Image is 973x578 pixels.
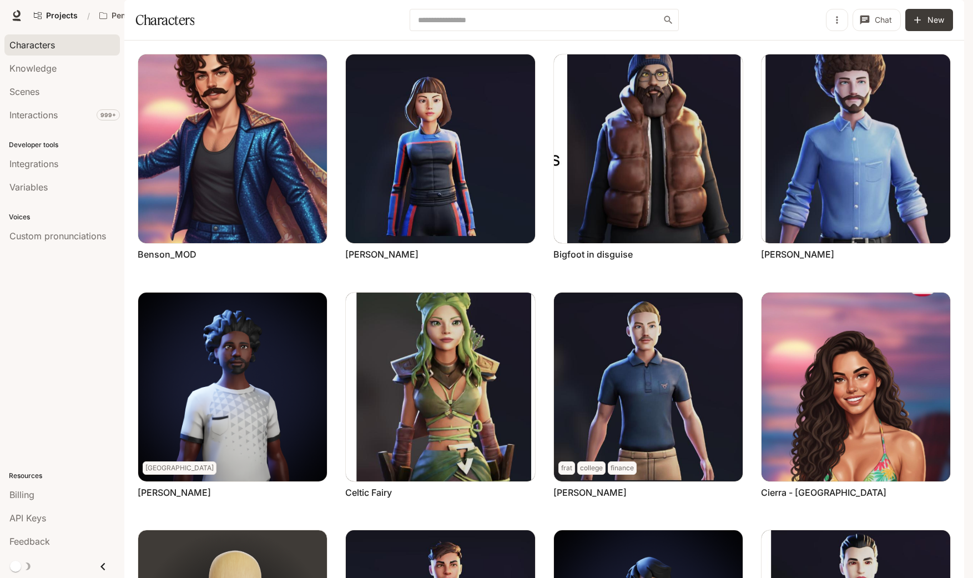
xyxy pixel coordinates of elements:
img: Bianca [346,54,535,243]
img: Benson_MOD [138,54,327,243]
img: Chad [554,293,743,481]
span: Projects [46,11,78,21]
a: Benson_MOD [138,248,196,260]
a: Go to projects [29,4,83,27]
button: Open workspace menu [94,4,191,27]
img: Celtic Fairy [346,293,535,481]
button: Chat [853,9,901,31]
p: Pen Pals [Production] [112,11,174,21]
a: [PERSON_NAME] [553,486,627,499]
img: Cierra - Love Island [762,293,950,481]
a: Bigfoot in disguise [553,248,633,260]
a: Celtic Fairy [345,486,392,499]
img: Brandan [138,293,327,481]
a: Cierra - [GEOGRAPHIC_DATA] [761,486,886,499]
a: [PERSON_NAME] [345,248,419,260]
img: Bob Ross [762,54,950,243]
h1: Characters [135,9,194,31]
img: Bigfoot in disguise [554,54,743,243]
div: / [83,10,94,22]
a: [PERSON_NAME] [138,486,211,499]
button: New [905,9,953,31]
a: [PERSON_NAME] [761,248,834,260]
